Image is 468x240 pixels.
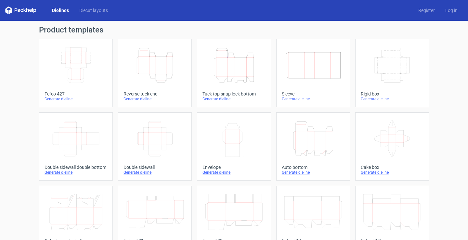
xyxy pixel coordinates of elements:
div: Generate dieline [202,96,265,102]
div: Generate dieline [45,96,107,102]
div: Fefco 427 [45,91,107,96]
div: Rigid box [361,91,423,96]
a: Auto bottomGenerate dieline [276,112,350,181]
div: Envelope [202,165,265,170]
a: Cake boxGenerate dieline [355,112,429,181]
a: Double sidewall double bottomGenerate dieline [39,112,113,181]
div: Generate dieline [45,170,107,175]
div: Auto bottom [282,165,344,170]
div: Cake box [361,165,423,170]
a: Tuck top snap lock bottomGenerate dieline [197,39,271,107]
a: Log in [440,7,463,14]
a: Reverse tuck endGenerate dieline [118,39,192,107]
div: Generate dieline [123,96,186,102]
a: Fefco 427Generate dieline [39,39,113,107]
div: Generate dieline [282,170,344,175]
a: SleeveGenerate dieline [276,39,350,107]
h1: Product templates [39,26,429,34]
div: Double sidewall double bottom [45,165,107,170]
a: Diecut layouts [74,7,113,14]
a: Dielines [47,7,74,14]
div: Double sidewall [123,165,186,170]
div: Tuck top snap lock bottom [202,91,265,96]
a: Rigid boxGenerate dieline [355,39,429,107]
a: Register [413,7,440,14]
div: Sleeve [282,91,344,96]
div: Generate dieline [202,170,265,175]
a: EnvelopeGenerate dieline [197,112,271,181]
div: Reverse tuck end [123,91,186,96]
a: Double sidewallGenerate dieline [118,112,192,181]
div: Generate dieline [361,170,423,175]
div: Generate dieline [123,170,186,175]
div: Generate dieline [282,96,344,102]
div: Generate dieline [361,96,423,102]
